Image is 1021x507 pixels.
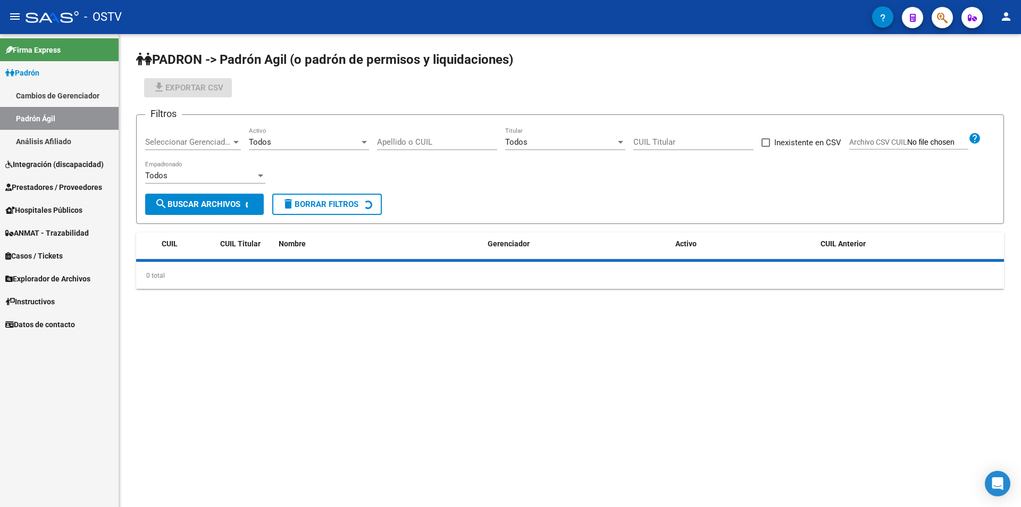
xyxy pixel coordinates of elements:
[220,239,261,248] span: CUIL Titular
[774,136,841,149] span: Inexistente en CSV
[5,296,55,307] span: Instructivos
[9,10,21,23] mat-icon: menu
[985,471,1010,496] div: Open Intercom Messenger
[5,67,39,79] span: Padrón
[675,239,697,248] span: Activo
[145,137,231,147] span: Seleccionar Gerenciador
[5,44,61,56] span: Firma Express
[907,138,968,147] input: Archivo CSV CUIL
[279,239,306,248] span: Nombre
[136,262,1004,289] div: 0 total
[483,232,671,255] datatable-header-cell: Gerenciador
[145,194,264,215] button: Buscar Archivos
[821,239,866,248] span: CUIL Anterior
[5,250,63,262] span: Casos / Tickets
[145,171,168,180] span: Todos
[157,232,216,255] datatable-header-cell: CUIL
[488,239,530,248] span: Gerenciador
[153,83,223,93] span: Exportar CSV
[5,204,82,216] span: Hospitales Públicos
[849,138,907,146] span: Archivo CSV CUIL
[155,197,168,210] mat-icon: search
[816,232,1004,255] datatable-header-cell: CUIL Anterior
[145,106,182,121] h3: Filtros
[5,159,104,170] span: Integración (discapacidad)
[84,5,122,29] span: - OSTV
[155,200,240,209] span: Buscar Archivos
[671,232,816,255] datatable-header-cell: Activo
[5,319,75,330] span: Datos de contacto
[968,132,981,145] mat-icon: help
[1000,10,1012,23] mat-icon: person
[282,200,358,209] span: Borrar Filtros
[5,273,90,285] span: Explorador de Archivos
[5,181,102,193] span: Prestadores / Proveedores
[162,239,178,248] span: CUIL
[249,137,271,147] span: Todos
[144,78,232,97] button: Exportar CSV
[282,197,295,210] mat-icon: delete
[274,232,483,255] datatable-header-cell: Nombre
[272,194,382,215] button: Borrar Filtros
[5,227,89,239] span: ANMAT - Trazabilidad
[216,232,274,255] datatable-header-cell: CUIL Titular
[136,52,513,67] span: PADRON -> Padrón Agil (o padrón de permisos y liquidaciones)
[505,137,528,147] span: Todos
[153,81,165,94] mat-icon: file_download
